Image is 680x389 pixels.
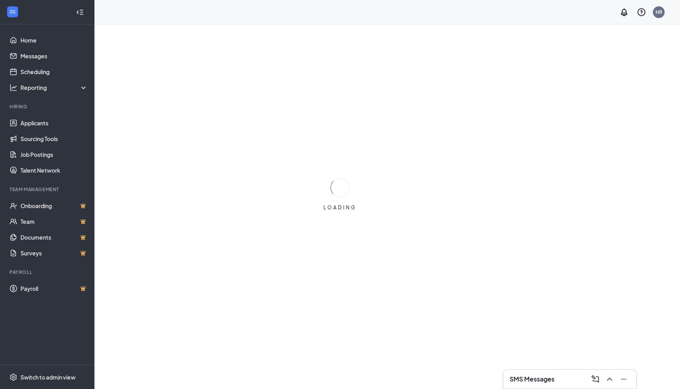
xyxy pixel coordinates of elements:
[9,269,86,275] div: Payroll
[656,9,662,15] div: HR
[619,7,629,17] svg: Notifications
[20,281,88,296] a: PayrollCrown
[320,204,360,211] div: LOADING
[637,7,646,17] svg: QuestionInfo
[76,8,84,16] svg: Collapse
[20,229,88,245] a: DocumentsCrown
[605,374,614,384] svg: ChevronUp
[9,373,17,381] svg: Settings
[9,8,17,16] svg: WorkstreamLogo
[20,84,88,91] div: Reporting
[20,115,88,131] a: Applicants
[20,245,88,261] a: SurveysCrown
[9,186,86,193] div: Team Management
[591,374,600,384] svg: ComposeMessage
[617,373,630,385] button: Minimize
[9,84,17,91] svg: Analysis
[20,64,88,80] a: Scheduling
[603,373,616,385] button: ChevronUp
[20,373,76,381] div: Switch to admin view
[589,373,602,385] button: ComposeMessage
[20,48,88,64] a: Messages
[20,131,88,147] a: Sourcing Tools
[20,214,88,229] a: TeamCrown
[9,103,86,110] div: Hiring
[20,162,88,178] a: Talent Network
[20,147,88,162] a: Job Postings
[20,198,88,214] a: OnboardingCrown
[619,374,628,384] svg: Minimize
[20,32,88,48] a: Home
[510,375,554,383] h3: SMS Messages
